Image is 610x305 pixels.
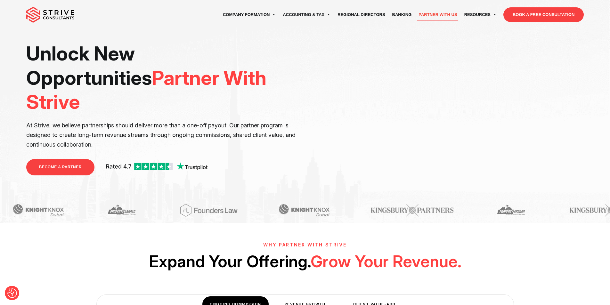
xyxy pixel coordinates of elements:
a: Accounting & Tax [279,6,334,24]
a: Partner with Us [415,6,460,24]
iframe: <br /> [310,42,584,196]
p: At Strive, we believe partnerships should deliver more than a one-off payout. Our partner program... [26,121,300,149]
a: Company Formation [219,6,280,24]
span: Partner With Strive [26,66,266,114]
a: BOOK A FREE CONSULTATION [503,7,584,22]
a: BECOME A PARTNER [26,159,95,175]
button: Consent Preferences [7,288,17,298]
h1: Unlock New Opportunities [26,42,300,114]
span: Grow Your Revenue. [311,252,461,271]
a: Banking [389,6,415,24]
img: main-logo.svg [26,7,74,23]
a: Resources [461,6,500,24]
a: Regional Directors [334,6,388,24]
img: Revisit consent button [7,288,17,298]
